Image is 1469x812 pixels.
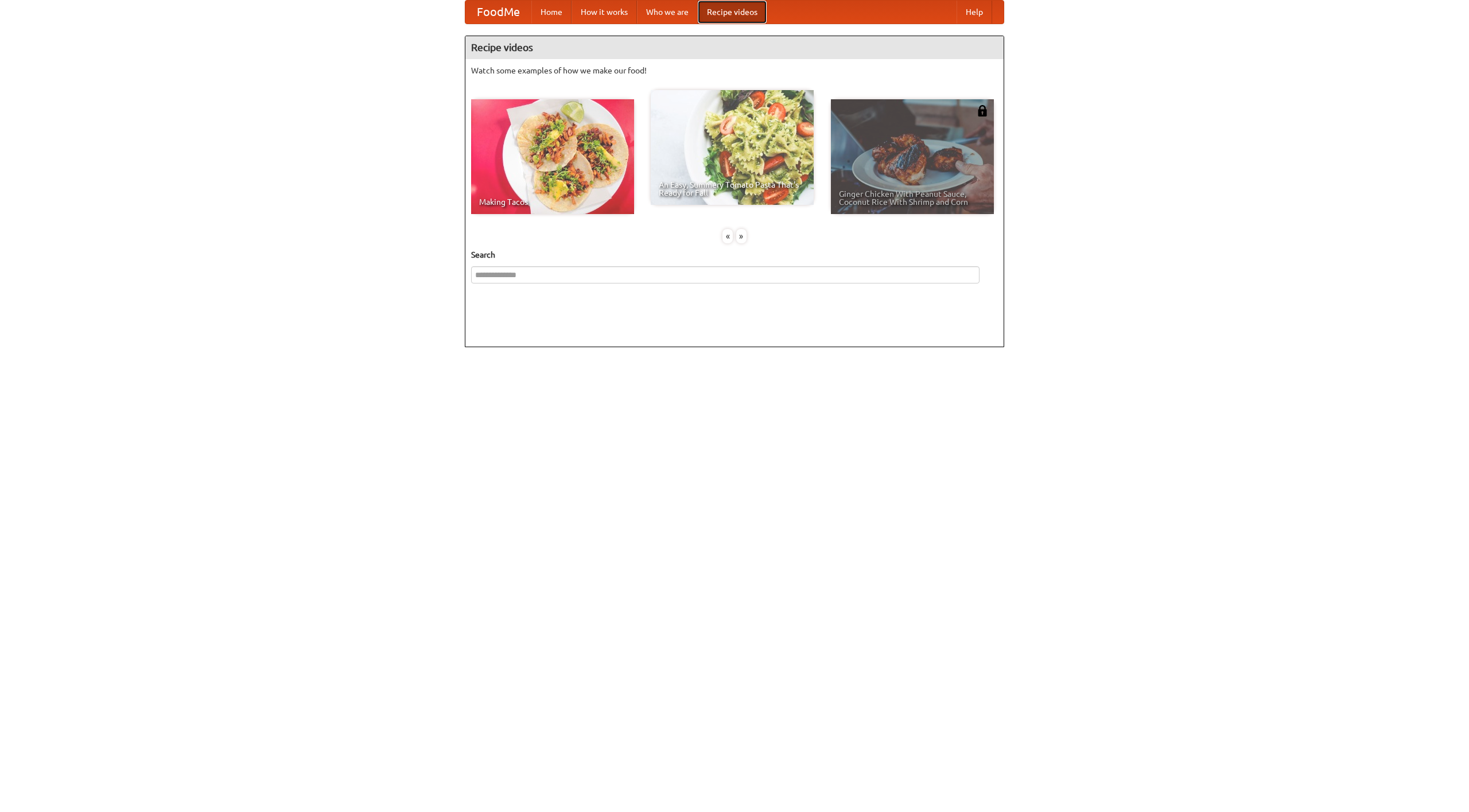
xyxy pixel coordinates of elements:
span: An Easy, Summery Tomato Pasta That's Ready for Fall [659,181,806,197]
div: » [736,229,747,243]
a: An Easy, Summery Tomato Pasta That's Ready for Fall [651,90,814,205]
a: Help [957,1,992,24]
div: « [722,229,733,243]
h4: Recipe videos [465,36,1004,59]
a: Making Tacos [471,99,634,214]
a: Who we are [637,1,698,24]
p: Watch some examples of how we make our food! [471,65,998,76]
a: How it works [572,1,637,24]
h5: Search [471,249,998,261]
img: 483408.png [977,105,988,116]
a: Recipe videos [698,1,767,24]
span: Making Tacos [479,198,626,206]
a: FoodMe [465,1,531,24]
a: Home [531,1,572,24]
